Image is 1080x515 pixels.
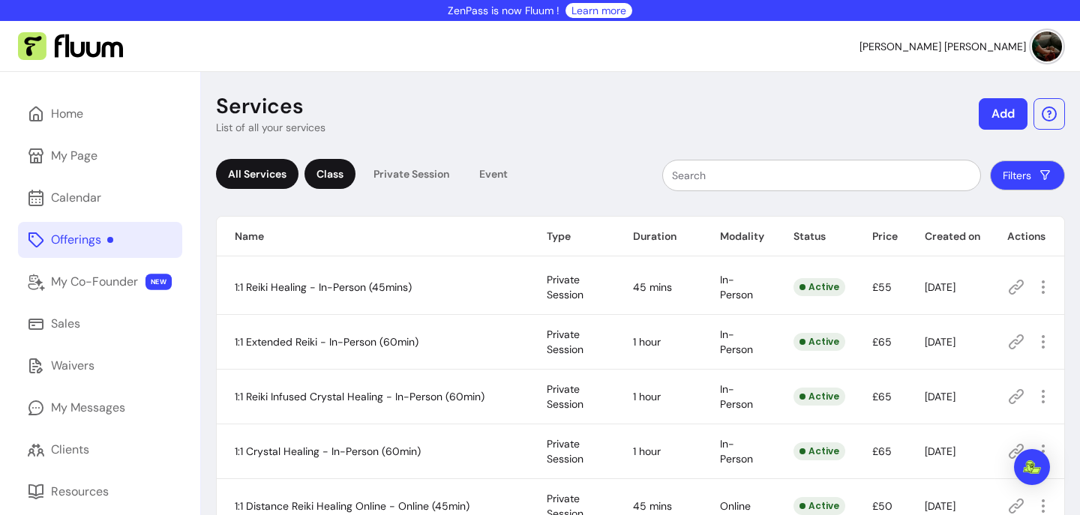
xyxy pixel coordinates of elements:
[633,390,661,403] span: 1 hour
[18,264,182,300] a: My Co-Founder NEW
[633,335,661,349] span: 1 hour
[854,217,907,256] th: Price
[51,441,89,459] div: Clients
[51,399,125,417] div: My Messages
[235,499,469,513] span: 1:1 Distance Reiki Healing Online - Online (45min)
[720,437,753,466] span: In-Person
[51,315,80,333] div: Sales
[979,98,1027,130] button: Add
[872,335,892,349] span: £65
[529,217,615,256] th: Type
[18,180,182,216] a: Calendar
[235,445,421,458] span: 1:1 Crystal Healing - In-Person (60min)
[18,32,123,61] img: Fluum Logo
[859,31,1062,61] button: avatar[PERSON_NAME] [PERSON_NAME]
[872,390,892,403] span: £65
[672,168,971,183] input: Search
[571,3,626,18] a: Learn more
[615,217,702,256] th: Duration
[633,280,672,294] span: 45 mins
[720,328,753,356] span: In-Person
[872,499,892,513] span: £50
[51,105,83,123] div: Home
[235,280,412,294] span: 1:1 Reiki Healing - In-Person (45mins)
[925,280,955,294] span: [DATE]
[872,445,892,458] span: £65
[633,445,661,458] span: 1 hour
[18,348,182,384] a: Waivers
[1032,31,1062,61] img: avatar
[18,306,182,342] a: Sales
[925,445,955,458] span: [DATE]
[304,159,355,189] div: Class
[18,222,182,258] a: Offerings
[793,442,845,460] div: Active
[18,138,182,174] a: My Page
[547,328,583,356] span: Private Session
[217,217,529,256] th: Name
[361,159,461,189] div: Private Session
[216,120,325,135] p: List of all your services
[793,497,845,515] div: Active
[51,231,113,249] div: Offerings
[633,499,672,513] span: 45 mins
[989,217,1064,256] th: Actions
[18,390,182,426] a: My Messages
[216,93,304,120] p: Services
[18,96,182,132] a: Home
[702,217,775,256] th: Modality
[907,217,989,256] th: Created on
[18,474,182,510] a: Resources
[990,160,1065,190] button: Filters
[235,390,484,403] span: 1:1 Reiki Infused Crystal Healing - In-Person (60min)
[1014,449,1050,485] div: Open Intercom Messenger
[51,357,94,375] div: Waivers
[51,273,138,291] div: My Co-Founder
[925,390,955,403] span: [DATE]
[872,280,892,294] span: £55
[925,499,955,513] span: [DATE]
[720,273,753,301] span: In-Person
[775,217,854,256] th: Status
[793,388,845,406] div: Active
[235,335,418,349] span: 1:1 Extended Reiki - In-Person (60min)
[51,147,97,165] div: My Page
[925,335,955,349] span: [DATE]
[51,483,109,501] div: Resources
[547,382,583,411] span: Private Session
[720,382,753,411] span: In-Person
[467,159,520,189] div: Event
[547,437,583,466] span: Private Session
[547,273,583,301] span: Private Session
[51,189,101,207] div: Calendar
[145,274,172,290] span: NEW
[18,432,182,468] a: Clients
[793,278,845,296] div: Active
[720,499,751,513] span: Online
[216,159,298,189] div: All Services
[448,3,559,18] p: ZenPass is now Fluum !
[793,333,845,351] div: Active
[859,39,1026,54] span: [PERSON_NAME] [PERSON_NAME]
